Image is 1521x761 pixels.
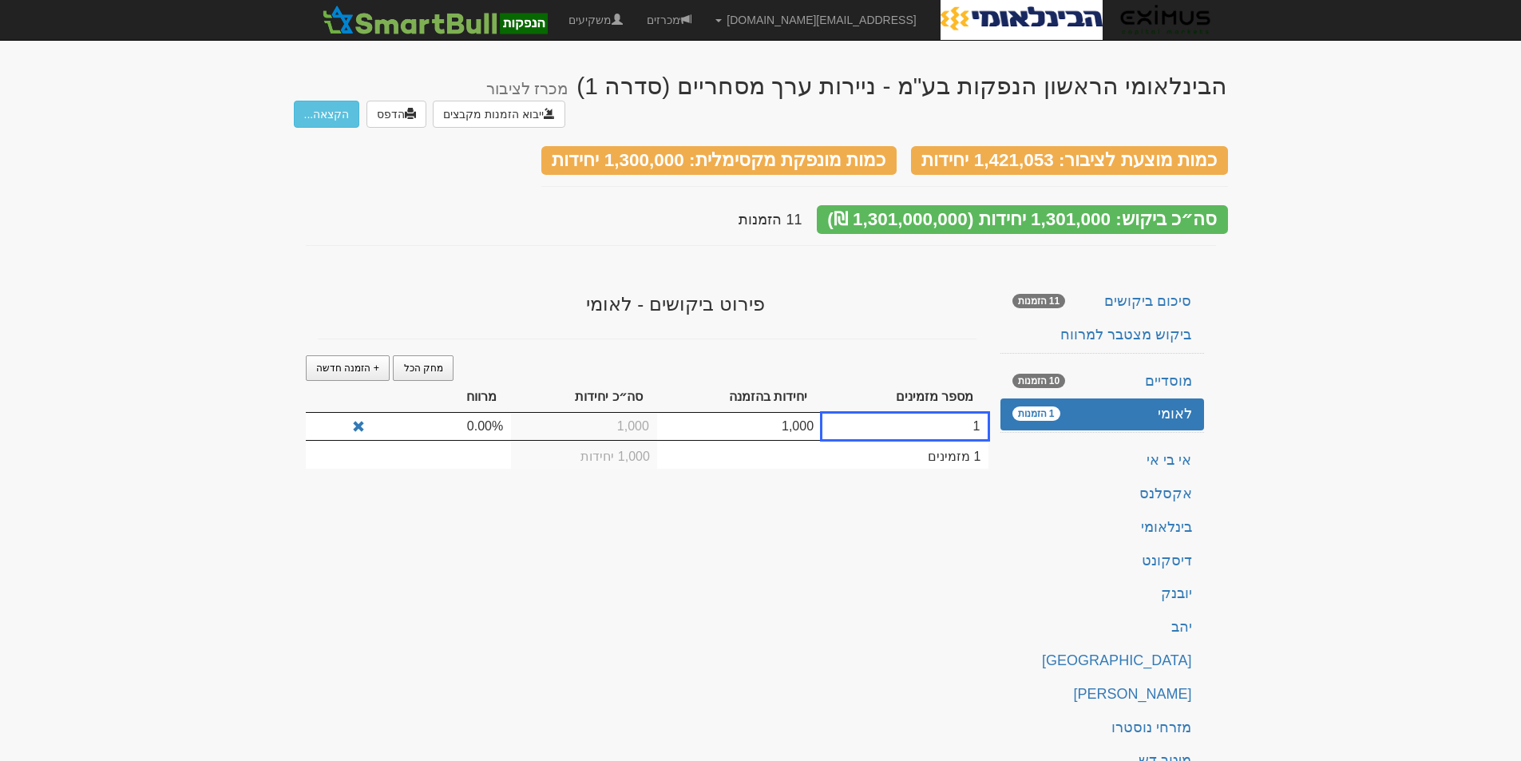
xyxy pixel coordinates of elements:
td: 1,000 יחידות [511,440,657,469]
a: הדפס [366,101,426,128]
td: 0.00% [373,413,511,440]
div: סה״כ ביקוש: 1,301,000 יחידות (1,301,000,000 ₪) [817,205,1228,234]
a: יובנק [1000,578,1204,610]
span: + הזמנה חדשה [316,363,379,374]
th: מספר מזמינים [822,381,988,413]
img: SmartBull Logo [318,4,553,36]
span: 11 הזמנות [1012,294,1066,308]
a: דיסקונט [1000,545,1204,577]
a: ביקוש מצטבר למרווח [1000,319,1204,351]
a: אי בי אי [1000,445,1204,477]
span: 10 הזמנות [1012,374,1066,388]
td: 1,000 [511,413,657,440]
div: כמות מונפקת מקסימלית: 1,300,000 יחידות [541,146,897,175]
a: [PERSON_NAME] [1000,679,1204,711]
a: אקסלנס [1000,478,1204,510]
a: סיכום ביקושים [1000,286,1204,318]
button: הקצאה... [294,101,360,128]
a: [GEOGRAPHIC_DATA] [1000,645,1204,677]
a: + הזמנה חדשה [306,355,390,381]
button: ייבוא הזמנות מקבצים [433,101,565,128]
th: יחידות בהזמנה [657,381,822,413]
th: סה״כ יחידות [511,381,657,413]
a: מחק הכל [393,355,454,381]
td: 1 [822,413,988,440]
td: 1 מזמינים [822,440,988,469]
a: יהב [1000,612,1204,644]
th: מרווח [373,381,511,413]
a: מוסדיים [1000,366,1204,398]
span: 1 הזמנות [1012,406,1060,421]
span: 11 הזמנות [739,212,802,228]
td: 1,000 [657,413,822,440]
div: כמות מוצעת לציבור: 1,421,053 יחידות [911,146,1228,175]
h3: פירוט ביקושים - לאומי [533,294,818,315]
a: בינלאומי [1000,512,1204,544]
div: הבינלאומי הראשון הנפקות בע"מ - ניירות ערך מסחריים (סדרה 1) [486,73,1228,99]
span: מחק הכל [404,363,443,374]
small: מכרז לציבור [486,80,568,97]
a: לאומי [1000,398,1204,430]
a: מזרחי נוסטרו [1000,712,1204,744]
